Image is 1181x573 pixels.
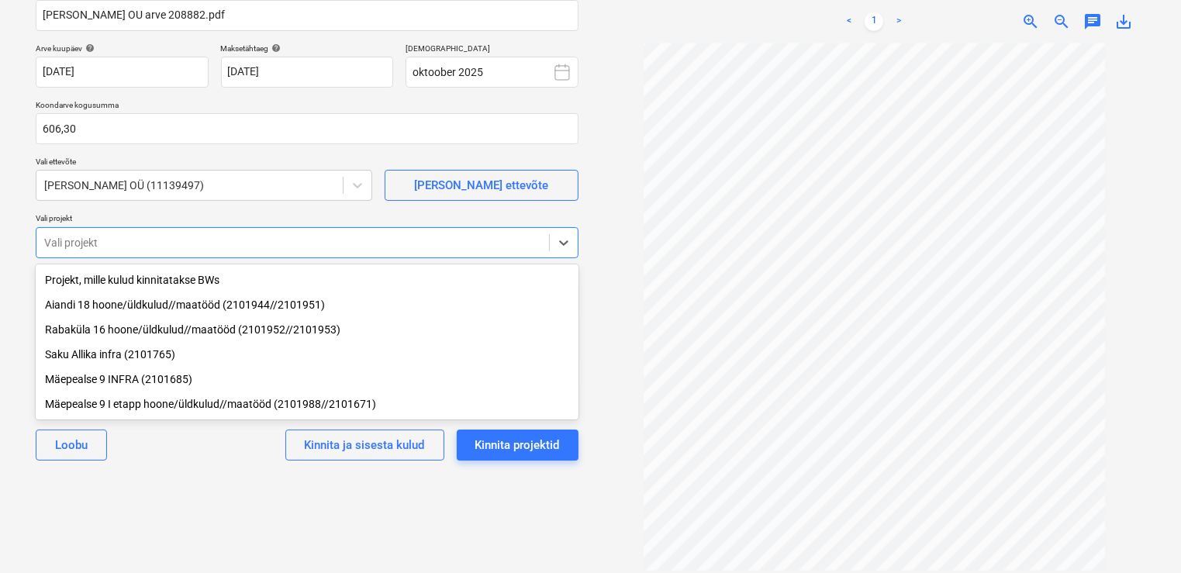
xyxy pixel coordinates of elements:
[305,435,425,455] div: Kinnita ja sisesta kulud
[865,12,883,31] a: Page 1 is your current page
[457,430,578,461] button: Kinnita projektid
[36,43,209,54] div: Arve kuupäev
[36,430,107,461] button: Loobu
[36,57,209,88] input: Arve kuupäeva pole määratud.
[285,430,444,461] button: Kinnita ja sisesta kulud
[1021,12,1040,31] span: zoom_in
[840,12,858,31] a: Previous page
[36,213,578,226] p: Vali projekt
[36,157,372,170] p: Vali ettevõte
[1052,12,1071,31] span: zoom_out
[385,170,578,201] button: [PERSON_NAME] ettevõte
[221,57,394,88] input: Tähtaega pole määratud
[414,175,548,195] div: [PERSON_NAME] ettevõte
[82,43,95,53] span: help
[1103,499,1181,573] iframe: Chat Widget
[1083,12,1102,31] span: chat
[36,342,578,367] div: Saku Allika infra (2101765)
[36,392,578,416] div: Mäepealse 9 I etapp hoone/üldkulud//maatööd (2101988//2101671)
[221,43,394,54] div: Maksetähtaeg
[269,43,281,53] span: help
[475,435,560,455] div: Kinnita projektid
[36,113,578,144] input: Koondarve kogusumma
[36,317,578,342] div: Rabaküla 16 hoone/üldkulud//maatööd (2101952//2101953)
[55,435,88,455] div: Loobu
[406,43,578,57] p: [DEMOGRAPHIC_DATA]
[1114,12,1133,31] span: save_alt
[36,268,578,292] div: Projekt, mille kulud kinnitatakse BWs
[36,292,578,317] div: Aiandi 18 hoone/üldkulud//maatööd (2101944//2101951)
[406,57,578,88] button: oktoober 2025
[36,100,578,113] p: Koondarve kogusumma
[36,367,578,392] div: Mäepealse 9 INFRA (2101685)
[889,12,908,31] a: Next page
